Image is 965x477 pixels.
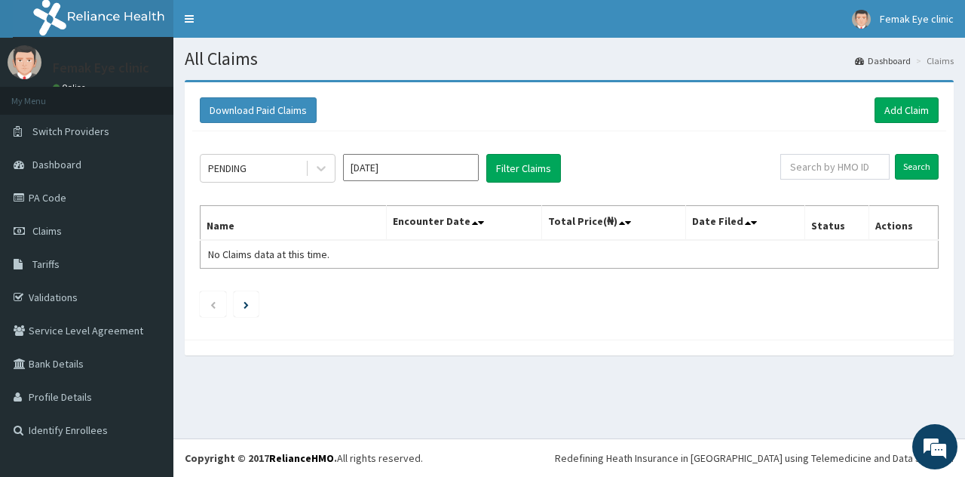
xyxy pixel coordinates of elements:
[53,82,89,93] a: Online
[78,85,253,104] div: Chat with us now
[32,125,109,138] span: Switch Providers
[875,97,939,123] a: Add Claim
[855,54,911,67] a: Dashboard
[685,206,804,241] th: Date Filed
[804,206,868,241] th: Status
[880,12,954,26] span: Femak Eye clinic
[8,45,41,79] img: User Image
[210,297,216,311] a: Previous page
[541,206,685,241] th: Total Price(₦)
[28,75,61,113] img: d_794563401_company_1708531726252_794563401
[32,224,62,238] span: Claims
[32,257,60,271] span: Tariffs
[185,49,954,69] h1: All Claims
[486,154,561,183] button: Filter Claims
[244,297,249,311] a: Next page
[852,10,871,29] img: User Image
[208,248,329,261] span: No Claims data at this time.
[32,158,81,171] span: Dashboard
[269,451,334,465] a: RelianceHMO
[780,154,890,180] input: Search by HMO ID
[868,206,938,241] th: Actions
[53,61,149,75] p: Femak Eye clinic
[185,451,337,465] strong: Copyright © 2017 .
[173,439,965,477] footer: All rights reserved.
[208,161,247,176] div: PENDING
[201,206,387,241] th: Name
[343,154,479,181] input: Select Month and Year
[200,97,317,123] button: Download Paid Claims
[87,143,208,295] span: We're online!
[912,54,954,67] li: Claims
[8,317,287,370] textarea: Type your message and hit 'Enter'
[895,154,939,180] input: Search
[247,8,283,44] div: Minimize live chat window
[555,451,954,466] div: Redefining Heath Insurance in [GEOGRAPHIC_DATA] using Telemedicine and Data Science!
[386,206,541,241] th: Encounter Date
